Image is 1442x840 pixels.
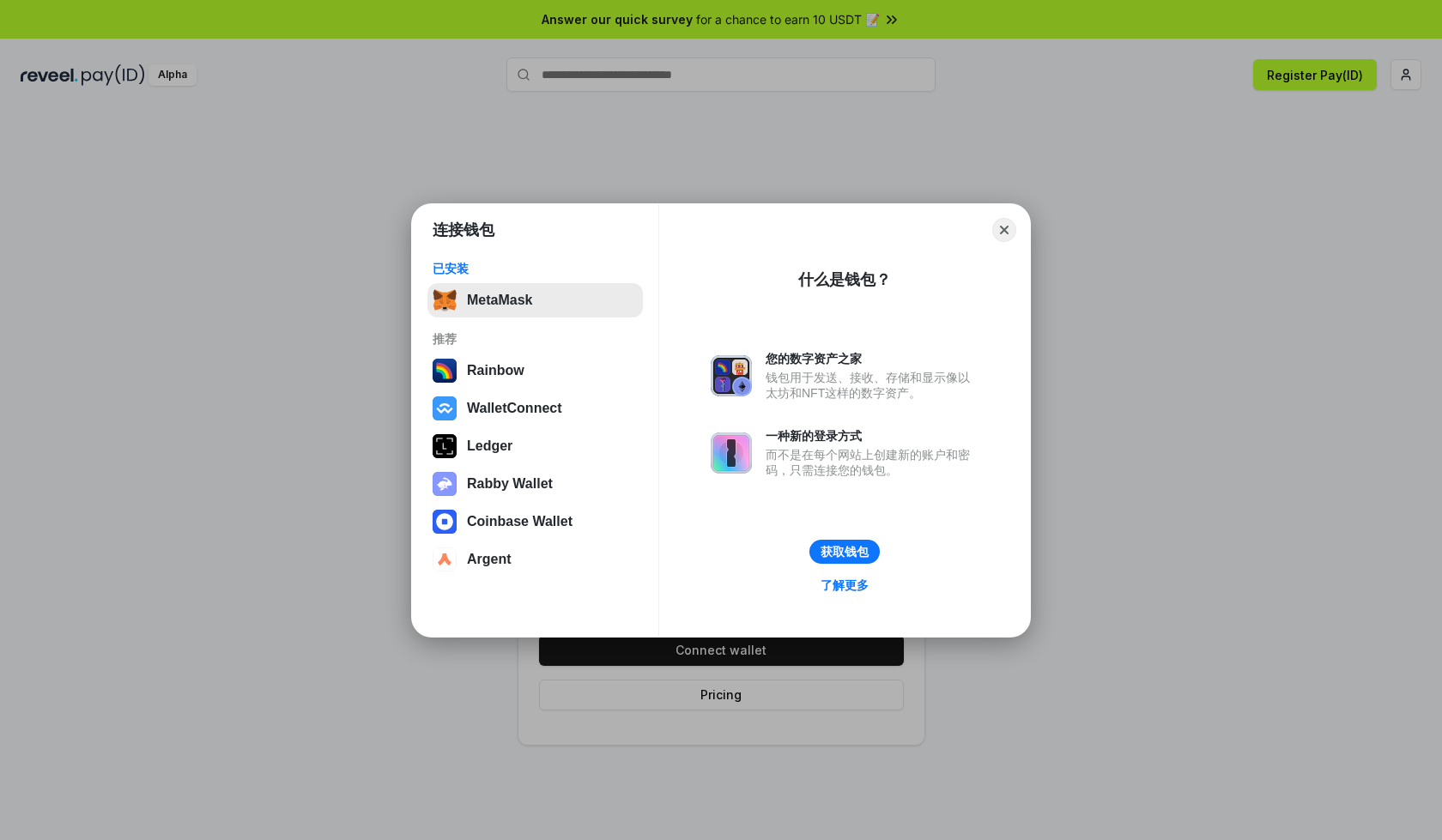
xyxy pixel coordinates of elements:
[766,428,978,444] div: 一种新的登录方式
[427,354,643,388] button: Rainbow
[798,269,891,290] div: 什么是钱包？
[467,363,524,378] div: Rainbow
[467,476,553,492] div: Rabby Wallet
[427,505,643,539] button: Coinbase Wallet
[427,542,643,577] button: Argent
[433,472,457,496] img: svg+xml,%3Csvg%20xmlns%3D%22http%3A%2F%2Fwww.w3.org%2F2000%2Fsvg%22%20fill%3D%22none%22%20viewBox...
[427,467,643,501] button: Rabby Wallet
[467,514,573,529] div: Coinbase Wallet
[766,370,978,401] div: 钱包用于发送、接收、存储和显示像以太坊和NFT这样的数字资产。
[711,432,752,474] img: svg+xml,%3Csvg%20xmlns%3D%22http%3A%2F%2Fwww.w3.org%2F2000%2Fsvg%22%20fill%3D%22none%22%20viewBox...
[433,288,457,312] img: svg+xml,%3Csvg%20fill%3D%22none%22%20height%3D%2233%22%20viewBox%3D%220%200%2035%2033%22%20width%...
[766,447,978,478] div: 而不是在每个网站上创建新的账户和密码，只需连接您的钱包。
[433,510,457,534] img: svg+xml,%3Csvg%20width%3D%2228%22%20height%3D%2228%22%20viewBox%3D%220%200%2028%2028%22%20fill%3D...
[467,293,532,308] div: MetaMask
[467,552,512,567] div: Argent
[766,351,978,366] div: 您的数字资产之家
[711,355,752,396] img: svg+xml,%3Csvg%20xmlns%3D%22http%3A%2F%2Fwww.w3.org%2F2000%2Fsvg%22%20fill%3D%22none%22%20viewBox...
[810,574,879,596] a: 了解更多
[433,547,457,571] img: svg+xml,%3Csvg%20width%3D%2228%22%20height%3D%2228%22%20viewBox%3D%220%200%2028%2028%22%20fill%3D...
[821,577,869,593] div: 了解更多
[433,359,457,383] img: svg+xml,%3Csvg%20width%3D%22120%22%20height%3D%22120%22%20viewBox%3D%220%200%20120%20120%22%20fil...
[433,261,638,276] div: 已安装
[427,283,643,317] button: MetaMask
[427,429,643,463] button: Ledger
[821,544,869,559] div: 获取钱包
[433,396,457,420] img: svg+xml,%3Csvg%20width%3D%2228%22%20height%3D%2228%22%20viewBox%3D%220%200%2028%2028%22%20fill%3D...
[809,540,880,564] button: 获取钱包
[433,220,494,240] h1: 连接钱包
[467,438,512,454] div: Ledger
[433,331,638,347] div: 推荐
[433,434,457,458] img: svg+xml,%3Csvg%20xmlns%3D%22http%3A%2F%2Fwww.w3.org%2F2000%2Fsvg%22%20width%3D%2228%22%20height%3...
[427,391,643,426] button: WalletConnect
[992,218,1016,242] button: Close
[467,401,562,416] div: WalletConnect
